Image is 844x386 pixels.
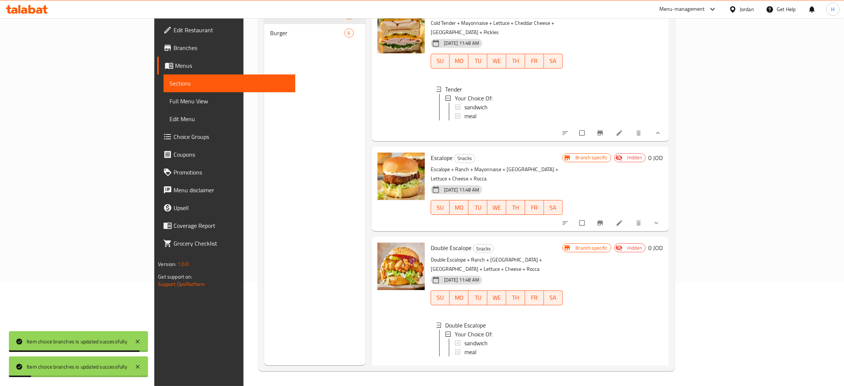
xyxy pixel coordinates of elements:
[174,43,289,52] span: Branches
[631,215,648,231] button: delete
[592,362,610,378] button: Branch-specific-item
[264,24,365,42] div: Burger6
[490,56,503,66] span: WE
[158,259,176,269] span: Version:
[157,163,295,181] a: Promotions
[157,199,295,217] a: Upsell
[592,125,610,141] button: Branch-specific-item
[450,54,468,69] button: MO
[464,112,477,120] span: meal
[659,5,705,14] div: Menu-management
[174,132,289,141] span: Choice Groups
[648,125,666,141] button: show more
[157,181,295,199] a: Menu disclaimer
[175,61,289,70] span: Menus
[450,290,468,305] button: MO
[164,92,295,110] a: Full Menu View
[468,200,487,215] button: TU
[740,5,754,13] div: Jordan
[264,3,365,45] nav: Menu sections
[164,74,295,92] a: Sections
[174,150,289,159] span: Coupons
[471,202,484,213] span: TU
[441,276,482,283] span: [DATE] 11:48 AM
[174,221,289,230] span: Coverage Report
[547,202,560,213] span: SA
[441,186,482,193] span: [DATE] 11:48 AM
[547,56,560,66] span: SA
[557,362,575,378] button: sort-choices
[471,292,484,303] span: TU
[377,153,425,200] img: Escalope
[509,56,522,66] span: TH
[544,200,563,215] button: SA
[431,200,450,215] button: SU
[648,215,666,231] button: show more
[377,6,425,53] img: Tender
[464,339,488,347] span: sandwich
[506,290,525,305] button: TH
[270,29,344,37] span: Burger
[345,30,353,37] span: 6
[455,94,492,103] span: Your Choice Of:
[506,200,525,215] button: TH
[624,244,645,252] span: Hidden
[27,337,127,346] div: Item choice branches is updated successfully
[445,85,462,94] span: Tender
[169,79,289,88] span: Sections
[431,152,453,163] span: Escalope
[464,347,477,356] span: meal
[434,292,447,303] span: SU
[164,110,295,128] a: Edit Menu
[174,203,289,212] span: Upsell
[158,279,205,289] a: Support.OpsPlatform
[441,40,482,47] span: [DATE] 11:48 AM
[572,244,611,252] span: Branch specific
[453,292,465,303] span: MO
[157,146,295,163] a: Coupons
[174,168,289,177] span: Promotions
[445,321,486,330] span: Double Escalope
[509,292,522,303] span: TH
[453,202,465,213] span: MO
[831,5,834,13] span: H
[431,54,450,69] button: SU
[174,26,289,34] span: Edit Restaurant
[174,239,289,248] span: Grocery Checklist
[157,39,295,57] a: Branches
[377,243,425,290] img: Double Escalope
[434,56,447,66] span: SU
[525,290,544,305] button: FR
[631,125,648,141] button: delete
[490,292,503,303] span: WE
[547,292,560,303] span: SA
[506,54,525,69] button: TH
[468,290,487,305] button: TU
[490,202,503,213] span: WE
[616,129,625,137] a: Edit menu item
[616,219,625,227] a: Edit menu item
[178,259,189,269] span: 1.0.0
[454,154,475,163] div: Snacks
[157,57,295,74] a: Menus
[509,202,522,213] span: TH
[27,363,127,371] div: Item choice branches is updated successfully
[431,165,563,183] p: Escalope + Ranch + Mayonnaise + [GEOGRAPHIC_DATA] + Lettuce + Cheese + Rocca
[174,186,289,194] span: Menu disclaimer
[464,103,488,112] span: sandwich
[649,243,663,253] h6: 0 JOD
[649,153,663,163] h6: 0 JOD
[431,290,450,305] button: SU
[654,129,662,137] svg: Show Choices
[624,154,645,161] span: Hidden
[169,114,289,123] span: Edit Menu
[473,244,494,253] span: Snacks
[487,290,506,305] button: WE
[169,97,289,106] span: Full Menu View
[487,200,506,215] button: WE
[453,56,465,66] span: MO
[157,234,295,252] a: Grocery Checklist
[157,217,295,234] a: Coverage Report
